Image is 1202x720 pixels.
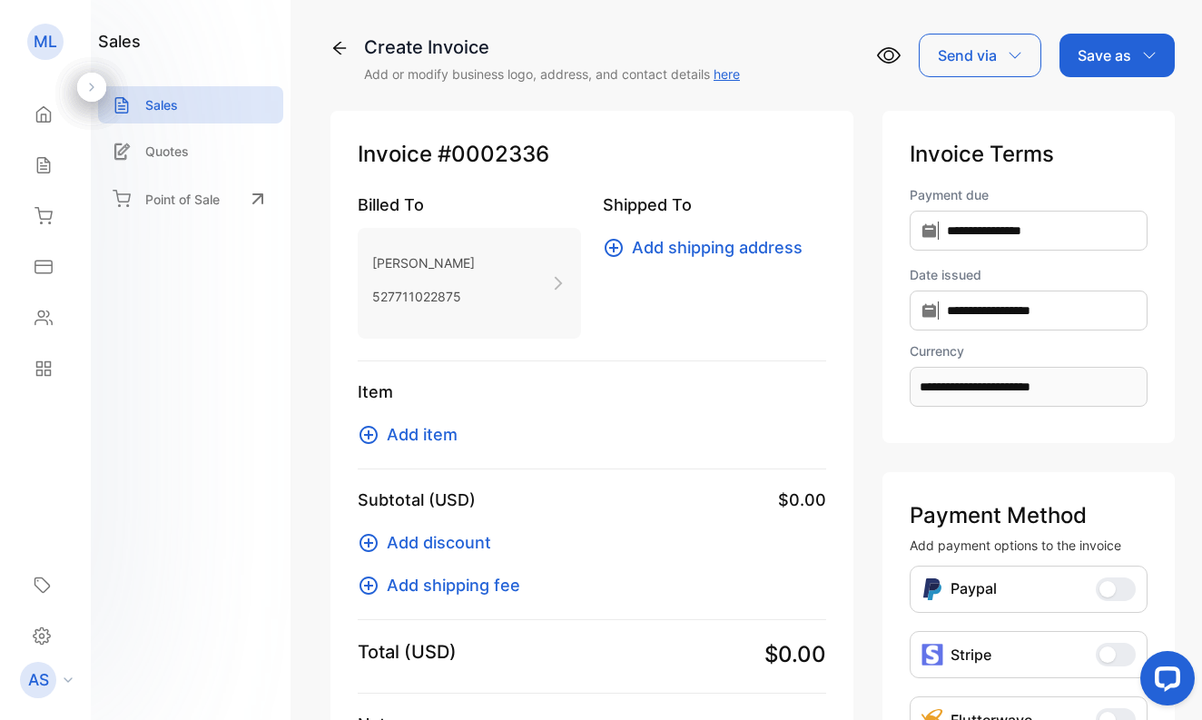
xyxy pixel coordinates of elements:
[632,235,803,260] span: Add shipping address
[1078,44,1131,66] p: Save as
[910,185,1148,204] label: Payment due
[145,190,220,209] p: Point of Sale
[387,422,458,447] span: Add item
[28,668,49,692] p: AS
[358,488,476,512] p: Subtotal (USD)
[364,34,740,61] div: Create Invoice
[714,66,740,82] a: here
[358,573,531,597] button: Add shipping fee
[910,138,1148,171] p: Invoice Terms
[145,95,178,114] p: Sales
[364,64,740,84] p: Add or modify business logo, address, and contact details
[1126,644,1202,720] iframe: LiveChat chat widget
[358,138,826,171] p: Invoice
[910,499,1148,532] p: Payment Method
[98,179,283,219] a: Point of Sale
[145,142,189,161] p: Quotes
[1059,34,1175,77] button: Save as
[910,341,1148,360] label: Currency
[921,644,943,666] img: icon
[910,265,1148,284] label: Date issued
[98,29,141,54] h1: sales
[764,638,826,671] span: $0.00
[951,644,991,666] p: Stripe
[387,530,491,555] span: Add discount
[603,192,826,217] p: Shipped To
[921,577,943,601] img: Icon
[98,86,283,123] a: Sales
[951,577,997,601] p: Paypal
[438,138,549,171] span: #0002336
[358,638,457,666] p: Total (USD)
[387,573,520,597] span: Add shipping fee
[358,530,502,555] button: Add discount
[910,536,1148,555] p: Add payment options to the invoice
[98,133,283,170] a: Quotes
[372,283,475,310] p: 527711022875
[603,235,813,260] button: Add shipping address
[34,30,57,54] p: ML
[938,44,997,66] p: Send via
[358,192,581,217] p: Billed To
[372,250,475,276] p: [PERSON_NAME]
[358,422,468,447] button: Add item
[358,380,826,404] p: Item
[778,488,826,512] span: $0.00
[919,34,1041,77] button: Send via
